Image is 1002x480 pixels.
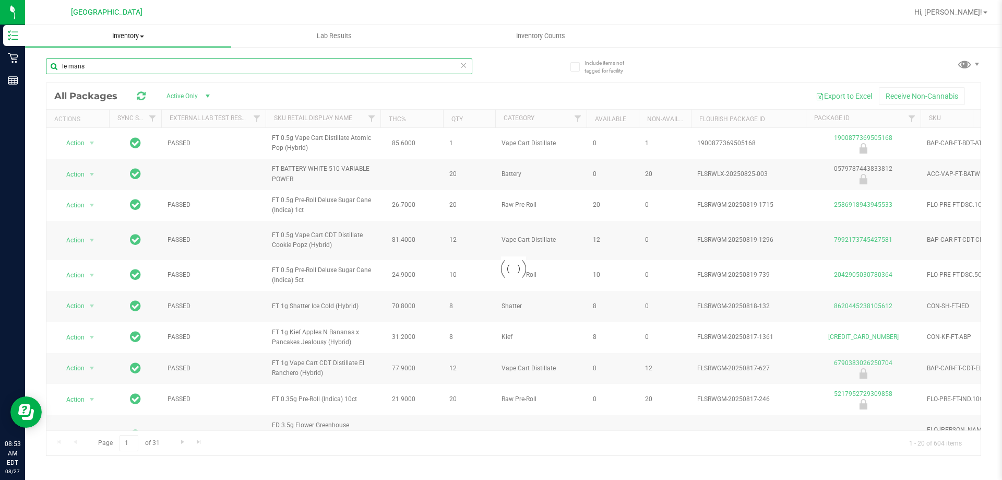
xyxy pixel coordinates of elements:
inline-svg: Retail [8,53,18,63]
a: Lab Results [231,25,437,47]
span: [GEOGRAPHIC_DATA] [71,8,142,17]
inline-svg: Reports [8,75,18,86]
input: Search Package ID, Item Name, SKU, Lot or Part Number... [46,58,472,74]
span: Lab Results [303,31,366,41]
iframe: Resource center [10,396,42,428]
p: 08/27 [5,467,20,475]
span: Inventory [25,31,231,41]
span: Inventory Counts [502,31,579,41]
inline-svg: Inventory [8,30,18,41]
span: Hi, [PERSON_NAME]! [914,8,982,16]
p: 08:53 AM EDT [5,439,20,467]
span: Include items not tagged for facility [584,59,637,75]
a: Inventory [25,25,231,47]
a: Inventory Counts [437,25,643,47]
span: Clear [460,58,467,72]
